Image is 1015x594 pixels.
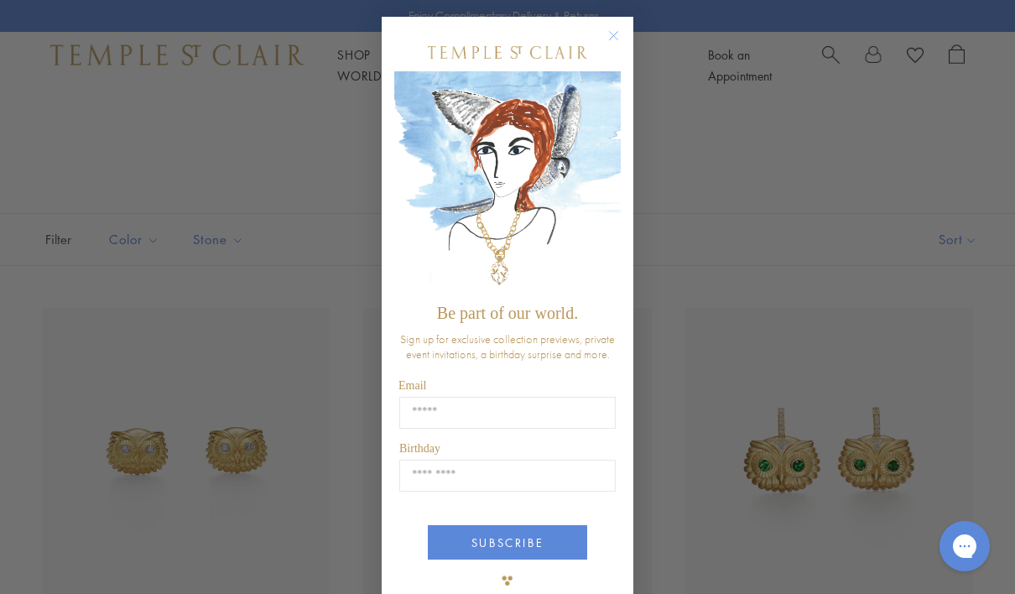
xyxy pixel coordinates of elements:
[398,379,426,392] span: Email
[612,34,632,55] button: Close dialog
[437,304,578,322] span: Be part of our world.
[399,442,440,455] span: Birthday
[428,46,587,59] img: Temple St. Clair
[931,515,998,577] iframe: Gorgias live chat messenger
[394,71,621,295] img: c4a9eb12-d91a-4d4a-8ee0-386386f4f338.jpeg
[399,397,616,429] input: Email
[400,331,615,362] span: Sign up for exclusive collection previews, private event invitations, a birthday surprise and more.
[428,525,587,560] button: SUBSCRIBE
